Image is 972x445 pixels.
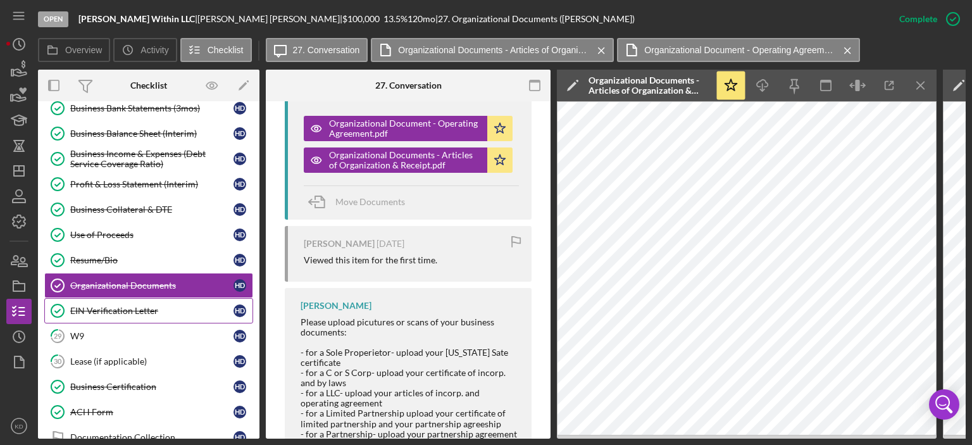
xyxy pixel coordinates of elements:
div: Checklist [130,80,167,91]
div: 27. Conversation [375,80,442,91]
a: Business Balance Sheet (Interim)HD [44,121,253,146]
span: $100,000 [342,13,380,24]
div: Business Income & Expenses (Debt Service Coverage Ratio) [70,149,234,169]
b: [PERSON_NAME] Within LLC [78,13,195,24]
div: Use of Proceeds [70,230,234,240]
a: Business Income & Expenses (Debt Service Coverage Ratio)HD [44,146,253,172]
a: EIN Verification LetterHD [44,298,253,323]
div: H D [234,102,246,115]
button: Complete [887,6,966,32]
div: H D [234,330,246,342]
div: Profit & Loss Statement (Interim) [70,179,234,189]
a: Business Collateral & DTEHD [44,197,253,222]
time: 2025-09-13 18:39 [377,239,404,249]
tspan: 29 [54,332,62,340]
div: | [78,14,197,24]
div: H D [234,355,246,368]
label: 27. Conversation [293,45,360,55]
span: Move Documents [335,196,405,207]
div: Business Bank Statements (3mos) [70,103,234,113]
div: H D [234,153,246,165]
div: Complete [899,6,937,32]
div: Please upload picutures or scans of your business documents: - for a Sole Properietor- upload you... [301,317,519,439]
button: Checklist [180,38,252,62]
div: Lease (if applicable) [70,356,234,367]
div: Organizational Document - Operating Agreement.pdf [329,118,481,139]
button: Organizational Documents - Articles of Organization & Receipt.pdf [371,38,614,62]
a: Business Bank Statements (3mos)HD [44,96,253,121]
div: H D [234,127,246,140]
tspan: 30 [54,357,62,365]
a: ACH FormHD [44,399,253,425]
div: 120 mo [408,14,435,24]
div: H D [234,406,246,418]
a: 30Lease (if applicable)HD [44,349,253,374]
a: Profit & Loss Statement (Interim)HD [44,172,253,197]
div: Business Collateral & DTE [70,204,234,215]
div: Open Intercom Messenger [929,389,959,420]
a: Business CertificationHD [44,374,253,399]
div: | 27. Organizational Documents ([PERSON_NAME]) [435,14,635,24]
div: [PERSON_NAME] [PERSON_NAME] | [197,14,342,24]
a: 29W9HD [44,323,253,349]
div: 13.5 % [383,14,408,24]
button: Activity [113,38,177,62]
button: Organizational Document - Operating Agreement.pdf [304,116,513,141]
div: ACH Form [70,407,234,417]
a: Resume/BioHD [44,248,253,273]
div: Business Certification [70,382,234,392]
label: Overview [65,45,102,55]
div: Organizational Documents [70,280,234,291]
button: Overview [38,38,110,62]
div: Open [38,11,68,27]
div: H D [234,229,246,241]
button: Organizational Document - Operating Agreement.pdf [617,38,860,62]
button: Move Documents [304,186,418,218]
label: Organizational Document - Operating Agreement.pdf [644,45,834,55]
button: Organizational Documents - Articles of Organization & Receipt.pdf [304,147,513,173]
button: 27. Conversation [266,38,368,62]
div: Viewed this item for the first time. [304,255,437,265]
label: Organizational Documents - Articles of Organization & Receipt.pdf [398,45,588,55]
div: Business Balance Sheet (Interim) [70,128,234,139]
div: H D [234,304,246,317]
div: H D [234,178,246,191]
div: Organizational Documents - Articles of Organization & Receipt.pdf [329,150,481,170]
a: Organizational DocumentsHD [44,273,253,298]
div: H D [234,431,246,444]
div: H D [234,380,246,393]
div: Documentation Collection [70,432,234,442]
label: Activity [140,45,168,55]
div: [PERSON_NAME] [304,239,375,249]
text: KD [15,423,23,430]
button: KD [6,413,32,439]
div: [PERSON_NAME] [301,301,371,311]
div: H D [234,279,246,292]
label: Checklist [208,45,244,55]
div: H D [234,203,246,216]
a: Use of ProceedsHD [44,222,253,248]
div: EIN Verification Letter [70,306,234,316]
div: Organizational Documents - Articles of Organization & Receipt.pdf [589,75,709,96]
div: W9 [70,331,234,341]
div: Resume/Bio [70,255,234,265]
div: H D [234,254,246,266]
